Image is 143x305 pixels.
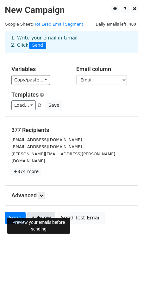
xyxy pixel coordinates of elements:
[11,168,41,176] a: +374 more
[93,22,138,27] a: Daily emails left: 400
[93,21,138,28] span: Daily emails left: 400
[11,152,115,164] small: [PERSON_NAME][EMAIL_ADDRESS][PERSON_NAME][DOMAIN_NAME]
[33,22,83,27] a: Hot Lead Email Segment
[76,66,132,73] h5: Email column
[11,75,50,85] a: Copy/paste...
[46,100,62,110] button: Save
[11,100,36,110] a: Load...
[11,66,67,73] h5: Variables
[5,22,83,27] small: Google Sheet:
[11,144,82,149] small: [EMAIL_ADDRESS][DOMAIN_NAME]
[7,218,70,234] div: Preview your emails before sending
[11,91,39,98] a: Templates
[11,127,132,134] h5: 377 Recipients
[11,137,82,142] small: [EMAIL_ADDRESS][DOMAIN_NAME]
[111,275,143,305] iframe: Chat Widget
[6,34,137,49] div: 1. Write your email in Gmail 2. Click
[11,192,132,199] h5: Advanced
[27,212,55,224] a: Preview
[29,42,46,49] span: Send
[5,5,138,15] h2: New Campaign
[5,212,26,224] a: Send
[57,212,105,224] a: Send Test Email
